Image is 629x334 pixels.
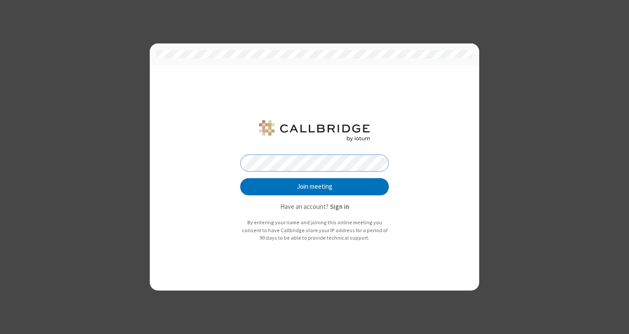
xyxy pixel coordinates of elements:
[240,202,389,212] p: Have an account?
[330,202,349,211] strong: Sign in
[330,202,349,212] button: Sign in
[240,219,389,242] p: By entering your name and joining this online meeting you consent to have Callbridge store your I...
[257,120,372,141] img: jay-testing
[240,178,389,196] button: Join meeting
